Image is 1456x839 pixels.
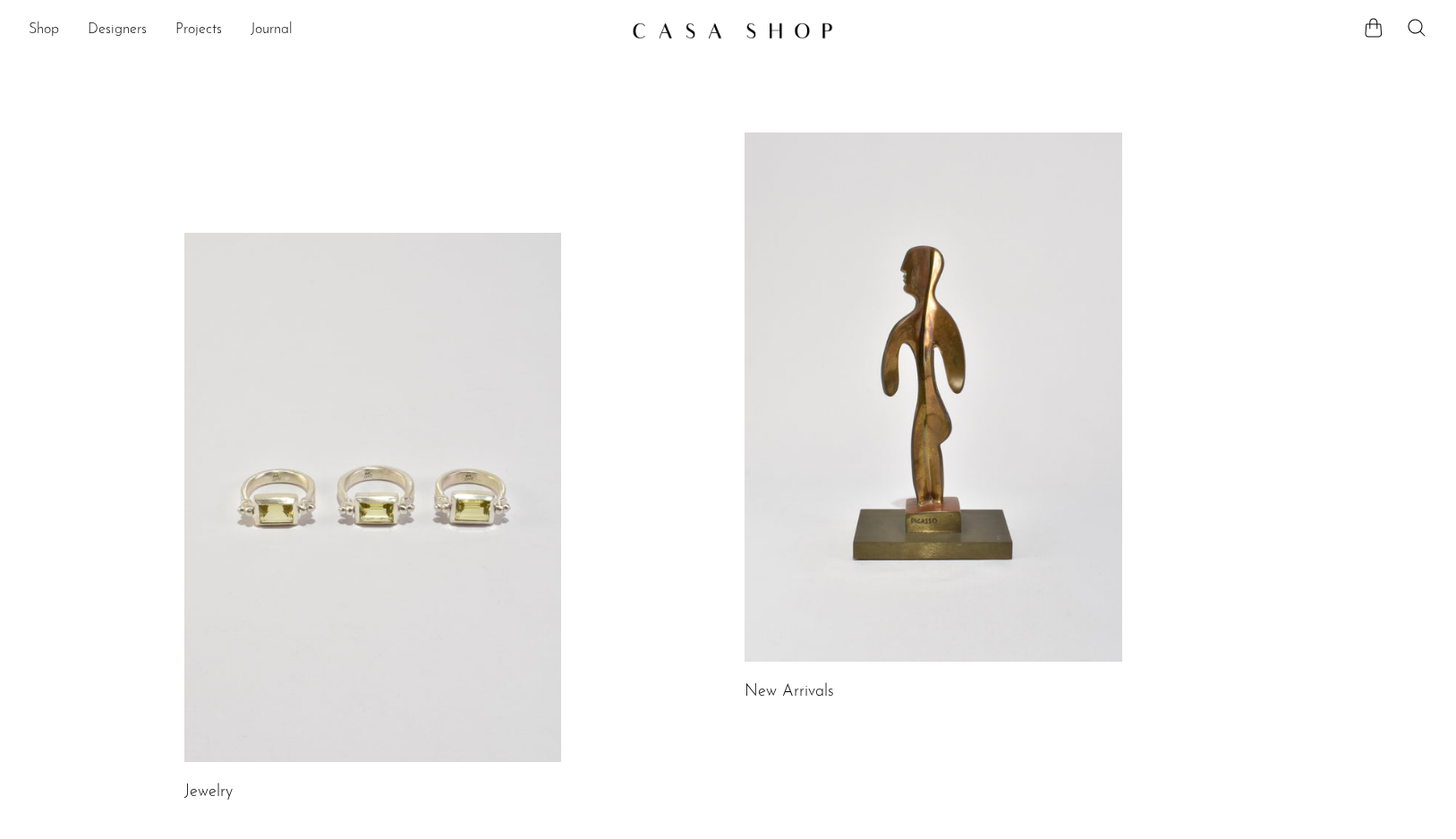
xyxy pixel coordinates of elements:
[251,19,293,42] a: Journal
[29,15,617,46] ul: NEW HEADER MENU
[29,19,59,42] a: Shop
[29,15,617,46] nav: Desktop navigation
[745,684,834,700] a: New Arrivals
[175,19,222,42] a: Projects
[88,19,147,42] a: Designers
[184,784,233,800] a: Jewelry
